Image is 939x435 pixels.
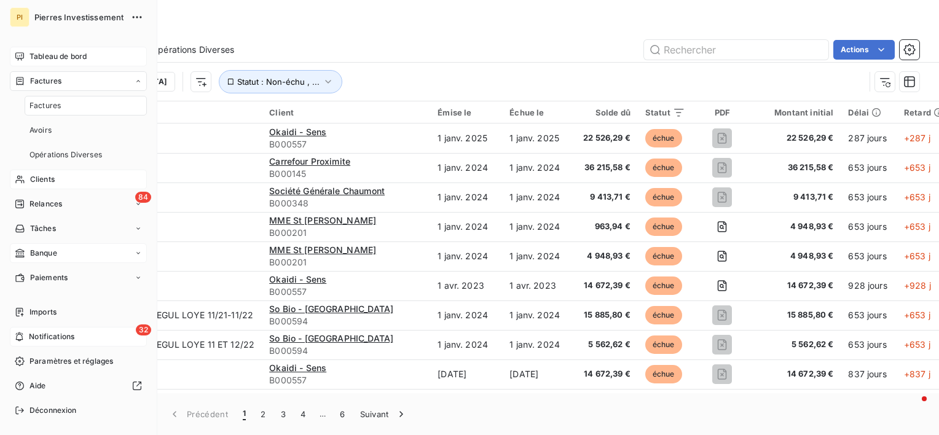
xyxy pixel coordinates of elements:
span: Tâches [30,223,56,234]
td: 653 jours [841,153,897,182]
span: B000594 [269,315,423,327]
td: 1 janv. 2024 [502,182,574,212]
span: 36 215,58 € [760,162,833,174]
span: Statut : Non-échu , ... [237,77,320,87]
span: échue [645,306,682,324]
span: B000557 [269,138,423,151]
td: 1 janv. 2024 [430,212,502,241]
a: Aide [10,376,147,396]
span: échue [645,217,682,236]
td: 1 janv. 2024 [502,212,574,241]
td: 1 janv. 2024 [502,153,574,182]
span: échue [645,247,682,265]
span: 15 885,80 € [760,309,833,321]
span: 9 413,71 € [760,191,833,203]
span: 4 948,93 € [581,250,631,262]
span: Déconnexion [29,405,77,416]
span: +928 j [904,280,931,291]
button: 3 [273,401,293,427]
span: +653 j [904,221,930,232]
span: 4 948,93 € [760,221,833,233]
td: 1 janv. 2023 [502,389,574,418]
span: 36 215,58 € [581,162,631,174]
td: 1 janv. 2024 [430,182,502,212]
span: Avoirs [29,125,52,136]
td: 1 janv. 2023 [430,389,502,418]
span: 963,94 € [581,221,631,233]
td: 653 jours [841,241,897,271]
button: Statut : Non-échu , ... [219,70,342,93]
span: 5 562,62 € [581,339,631,351]
button: Précédent [161,401,235,427]
span: échue [645,365,682,383]
span: B000594 [269,345,423,357]
span: +653 j [904,310,930,320]
span: 32 [136,324,151,335]
span: Société Générale Chaumont [269,186,385,196]
span: Paramètres et réglages [29,356,113,367]
span: 22 526,29 € [760,132,833,144]
span: B000145 [269,168,423,180]
td: 1 janv. 2024 [430,300,502,330]
td: 653 jours [841,330,897,359]
span: +837 j [904,369,930,379]
td: 1 janv. 2024 [430,330,502,359]
span: Okaidi - Sens [269,274,326,284]
div: Statut [645,108,685,117]
td: [DATE] [430,359,502,389]
span: 14 672,39 € [581,368,631,380]
td: 1 janv. 2024 [502,330,574,359]
span: F2304/000793 REGUL LOYE 11 ET 12/22 [85,339,254,350]
span: Opérations Diverses [151,44,234,56]
span: +653 j [904,251,930,261]
span: MME St [PERSON_NAME] [269,215,376,225]
span: … [313,404,332,424]
span: +653 j [904,192,930,202]
span: Pierres Investissement [34,12,124,22]
td: 1 janv. 2024 [430,153,502,182]
td: 928 jours [841,271,897,300]
td: 1 janv. 2025 [430,123,502,153]
span: B000557 [269,374,423,386]
td: 1018 jours [841,389,897,418]
span: Opérations Diverses [29,149,102,160]
td: 1 avr. 2023 [502,271,574,300]
div: PDF [700,108,745,117]
span: échue [645,276,682,295]
div: Délai [848,108,889,117]
span: 9 413,71 € [581,191,631,203]
span: B000201 [269,256,423,268]
span: +287 j [904,133,930,143]
div: Montant initial [760,108,833,117]
span: +653 j [904,162,930,173]
span: So Bio - [GEOGRAPHIC_DATA] [269,304,393,314]
span: Okaidi - Sens [269,392,326,402]
span: Aide [29,380,46,391]
button: 4 [293,401,313,427]
span: B000201 [269,227,423,239]
div: Solde dû [581,108,631,117]
span: Banque [30,248,57,259]
span: So Bio - [GEOGRAPHIC_DATA] [269,333,393,343]
span: 14 672,39 € [760,280,833,292]
td: 287 jours [841,123,897,153]
button: 1 [235,401,253,427]
td: 1 janv. 2025 [502,123,574,153]
span: 84 [135,192,151,203]
span: Notifications [29,331,74,342]
button: 6 [332,401,352,427]
span: échue [645,159,682,177]
td: 1 janv. 2024 [502,241,574,271]
div: PI [10,7,29,27]
button: Actions [833,40,895,60]
span: Clients [30,174,55,185]
span: Relances [29,198,62,210]
span: Imports [29,307,57,318]
iframe: Intercom live chat [897,393,927,423]
span: échue [645,129,682,147]
button: Suivant [353,401,415,427]
span: Factures [29,100,61,111]
span: 5 562,62 € [760,339,833,351]
span: échue [645,335,682,354]
span: Okaidi - Sens [269,127,326,137]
